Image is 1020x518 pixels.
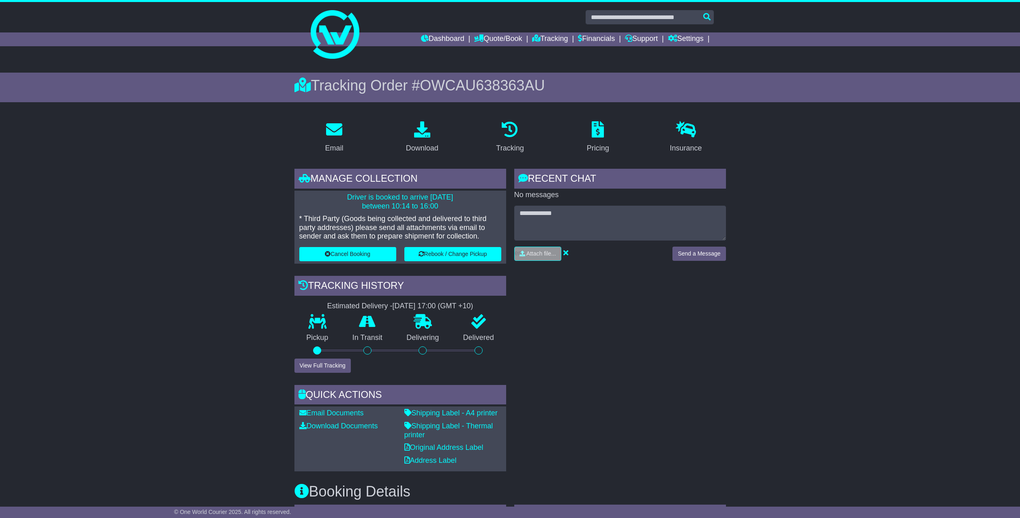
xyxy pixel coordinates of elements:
p: No messages [514,191,726,200]
a: Shipping Label - A4 printer [404,409,498,417]
p: Pickup [294,333,341,342]
div: Estimated Delivery - [294,302,506,311]
a: Tracking [491,118,529,157]
a: Download Documents [299,422,378,430]
a: Original Address Label [404,443,483,451]
button: Rebook / Change Pickup [404,247,501,261]
a: Tracking [532,32,568,46]
a: Download [401,118,444,157]
a: Pricing [582,118,614,157]
p: * Third Party (Goods being collected and delivered to third party addresses) please send all atta... [299,215,501,241]
a: Insurance [665,118,707,157]
div: [DATE] 17:00 (GMT +10) [393,302,473,311]
a: Quote/Book [474,32,522,46]
a: Email [320,118,348,157]
div: Tracking [496,143,524,154]
span: © One World Courier 2025. All rights reserved. [174,509,291,515]
div: Quick Actions [294,385,506,407]
div: Email [325,143,343,154]
a: Financials [578,32,615,46]
p: Driver is booked to arrive [DATE] between 10:14 to 16:00 [299,193,501,211]
span: OWCAU638363AU [420,77,545,94]
a: Shipping Label - Thermal printer [404,422,493,439]
h3: Booking Details [294,484,726,500]
div: Tracking history [294,276,506,298]
a: Support [625,32,658,46]
p: In Transit [340,333,395,342]
button: Cancel Booking [299,247,396,261]
button: Send a Message [672,247,726,261]
div: RECENT CHAT [514,169,726,191]
div: Manage collection [294,169,506,191]
div: Tracking Order # [294,77,726,94]
p: Delivered [451,333,506,342]
button: View Full Tracking [294,359,351,373]
div: Download [406,143,438,154]
a: Address Label [404,456,457,464]
div: Insurance [670,143,702,154]
a: Dashboard [421,32,464,46]
a: Settings [668,32,704,46]
a: Email Documents [299,409,364,417]
div: Pricing [587,143,609,154]
p: Delivering [395,333,451,342]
